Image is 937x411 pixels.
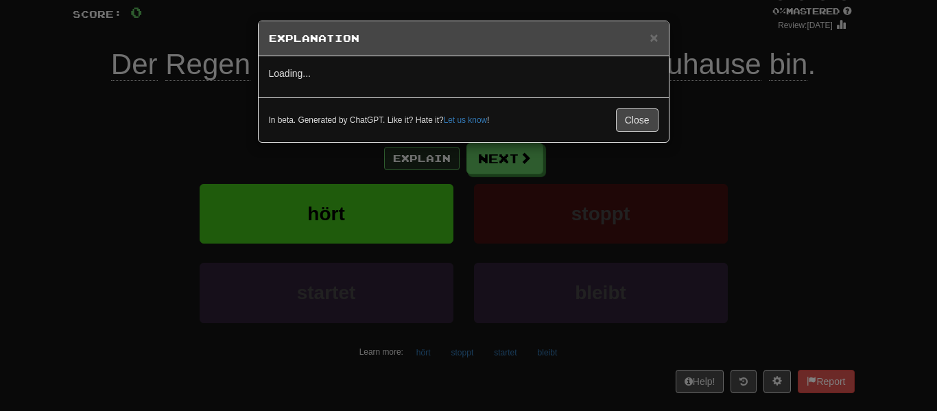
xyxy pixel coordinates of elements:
[269,32,659,45] h5: Explanation
[269,67,659,80] p: Loading...
[616,108,659,132] button: Close
[444,115,487,125] a: Let us know
[269,115,490,126] small: In beta. Generated by ChatGPT. Like it? Hate it? !
[650,30,658,45] button: Close
[650,30,658,45] span: ×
